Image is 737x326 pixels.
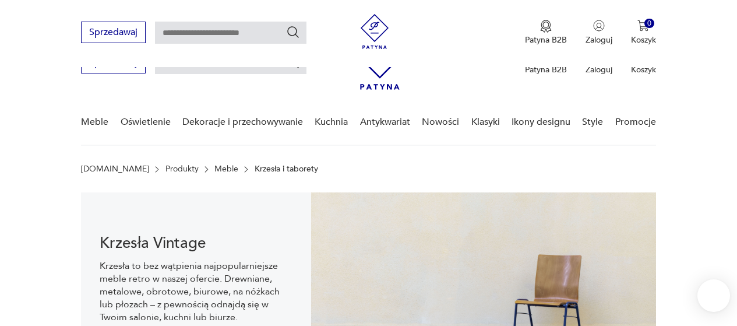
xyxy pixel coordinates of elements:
a: Ikony designu [512,100,570,145]
button: Patyna B2B [525,20,567,45]
a: Nowości [422,100,459,145]
h1: Krzesła Vintage [100,236,292,250]
iframe: Smartsupp widget button [697,279,730,312]
a: [DOMAIN_NAME] [81,164,149,174]
button: Szukaj [286,25,300,39]
a: Kuchnia [315,100,348,145]
a: Meble [214,164,238,174]
p: Koszyk [631,34,656,45]
a: Sprzedawaj [81,59,146,68]
p: Krzesła i taborety [255,164,318,174]
button: Zaloguj [586,20,612,45]
p: Krzesła to bez wątpienia najpopularniejsze meble retro w naszej ofercie. Drewniane, metalowe, obr... [100,260,292,324]
a: Promocje [615,100,656,145]
img: Ikonka użytkownika [593,20,605,31]
button: Sprzedawaj [81,22,146,43]
a: Dekoracje i przechowywanie [182,100,303,145]
a: Antykwariat [360,100,410,145]
a: Meble [81,100,108,145]
a: Produkty [165,164,199,174]
img: Patyna - sklep z meblami i dekoracjami vintage [357,14,392,49]
img: Ikona medalu [540,20,552,33]
p: Zaloguj [586,64,612,75]
p: Patyna B2B [525,34,567,45]
a: Klasyki [471,100,500,145]
a: Ikona medaluPatyna B2B [525,20,567,45]
a: Sprzedawaj [81,29,146,37]
div: 0 [644,19,654,29]
img: Ikona koszyka [637,20,649,31]
p: Zaloguj [586,34,612,45]
button: 0Koszyk [631,20,656,45]
a: Style [582,100,603,145]
a: Oświetlenie [121,100,171,145]
p: Patyna B2B [525,64,567,75]
p: Koszyk [631,64,656,75]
